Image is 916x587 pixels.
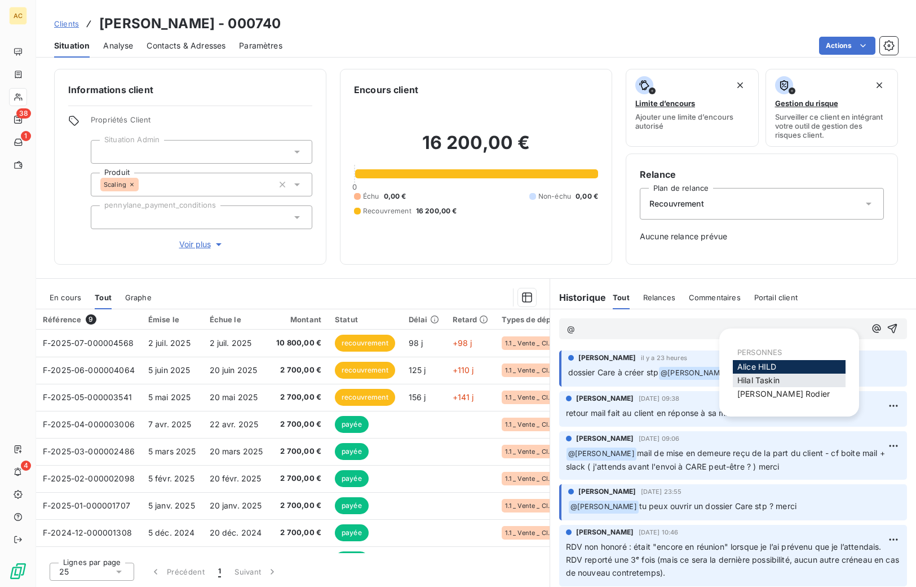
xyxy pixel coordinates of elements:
[409,365,426,375] span: 125 j
[43,365,135,375] span: F-2025-06-000004064
[276,500,321,511] span: 2 700,00 €
[228,560,285,584] button: Suivant
[54,19,79,28] span: Clients
[147,40,225,51] span: Contacts & Adresses
[21,461,31,471] span: 4
[754,293,798,302] span: Portail client
[99,14,281,34] h3: [PERSON_NAME] - 000740
[9,7,27,25] div: AC
[505,502,555,509] span: 1.1 _ Vente _ Clients
[363,191,379,201] span: Échu
[649,198,704,209] span: Recouvrement
[276,365,321,376] span: 2 700,00 €
[148,338,191,348] span: 2 juil. 2025
[659,367,729,380] span: @ [PERSON_NAME]
[643,293,675,302] span: Relances
[737,348,782,357] span: PERSONNES
[276,527,321,538] span: 2 700,00 €
[211,560,228,584] button: 1
[775,99,838,108] span: Gestion du risque
[210,419,259,429] span: 22 avr. 2025
[148,474,194,483] span: 5 févr. 2025
[218,566,221,577] span: 1
[352,182,357,191] span: 0
[453,338,472,348] span: +98 j
[737,375,780,385] span: Hilal Taskin
[21,131,31,141] span: 1
[335,470,369,487] span: payée
[54,40,90,51] span: Situation
[104,181,126,188] span: Scaling
[43,419,135,429] span: F-2025-04-000003006
[103,40,133,51] span: Analyse
[567,448,636,461] span: @ [PERSON_NAME]
[566,408,784,418] span: retour mail fait au client en réponse à sa mise en demeure
[640,168,884,181] h6: Relance
[91,238,312,251] button: Voir plus
[148,501,195,510] span: 5 janv. 2025
[335,551,369,568] span: payée
[335,389,395,406] span: recouvrement
[210,338,252,348] span: 2 juil. 2025
[335,443,369,460] span: payée
[409,392,426,402] span: 156 j
[576,433,634,444] span: [PERSON_NAME]
[566,448,887,471] span: mail de mise en demeure reçu de la part du client - cf boite mail + slack ( j'attends avant l'env...
[819,37,875,55] button: Actions
[9,562,27,580] img: Logo LeanPay
[505,367,555,374] span: 1.1 _ Vente _ Clients
[505,340,555,347] span: 1.1 _ Vente _ Clients
[43,446,135,456] span: F-2025-03-000002486
[505,421,555,428] span: 1.1 _ Vente _ Clients
[635,99,695,108] span: Limite d’encours
[569,501,639,514] span: @ [PERSON_NAME]
[139,179,148,190] input: Ajouter une valeur
[578,353,636,363] span: [PERSON_NAME]
[148,392,191,402] span: 5 mai 2025
[335,416,369,433] span: payée
[148,365,191,375] span: 5 juin 2025
[276,419,321,430] span: 2 700,00 €
[566,542,902,577] span: RDV non honoré : était "encore en réunion" lorsque je l’ai prévenu que je l’attendais. RDV report...
[505,448,555,455] span: 1.1 _ Vente _ Clients
[179,239,224,250] span: Voir plus
[765,69,899,147] button: Gestion du risqueSurveiller ce client en intégrant votre outil de gestion des risques client.
[335,315,395,324] div: Statut
[641,488,682,495] span: [DATE] 23:55
[354,132,598,165] h2: 16 200,00 €
[626,69,759,147] button: Limite d’encoursAjouter une limite d’encours autorisé
[210,474,262,483] span: 20 févr. 2025
[86,314,96,325] span: 9
[210,365,258,375] span: 20 juin 2025
[210,446,263,456] span: 20 mars 2025
[335,362,395,379] span: recouvrement
[54,18,79,29] a: Clients
[409,315,439,324] div: Délai
[143,560,211,584] button: Précédent
[576,527,634,537] span: [PERSON_NAME]
[737,389,830,398] span: [PERSON_NAME] Rodier
[567,324,575,334] span: @
[91,115,312,131] span: Propriétés Client
[43,392,132,402] span: F-2025-05-000003541
[276,315,321,324] div: Montant
[576,393,634,404] span: [PERSON_NAME]
[210,528,262,537] span: 20 déc. 2024
[148,315,196,324] div: Émise le
[100,147,109,157] input: Ajouter une valeur
[335,497,369,514] span: payée
[416,206,457,216] span: 16 200,00 €
[639,395,680,402] span: [DATE] 09:38
[100,212,109,222] input: Ajouter une valeur
[453,392,474,402] span: +141 j
[68,83,312,97] h6: Informations client
[335,335,395,352] span: recouvrement
[210,501,262,510] span: 20 janv. 2025
[453,315,489,324] div: Retard
[148,446,196,456] span: 5 mars 2025
[148,419,192,429] span: 7 avr. 2025
[641,354,687,361] span: il y a 23 heures
[639,529,679,536] span: [DATE] 10:46
[453,365,474,375] span: +110 j
[505,529,555,536] span: 1.1 _ Vente _ Clients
